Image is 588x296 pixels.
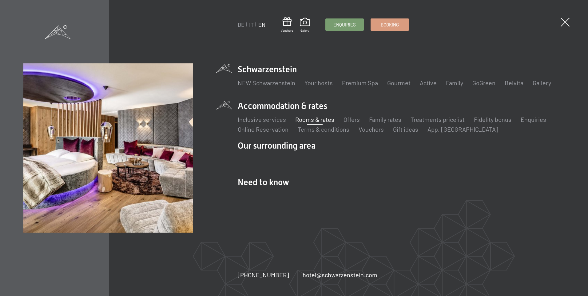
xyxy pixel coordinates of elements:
a: App. [GEOGRAPHIC_DATA] [427,126,498,133]
a: Family rates [369,116,401,123]
a: hotel@schwarzenstein.com [303,270,377,279]
a: Vouchers [281,17,293,33]
a: Gourmet [387,79,411,86]
a: Active [420,79,437,86]
a: IT [249,21,254,28]
a: Gift ideas [393,126,418,133]
span: [PHONE_NUMBER] [238,271,289,278]
span: Gallery [300,28,310,33]
a: Belvita [505,79,523,86]
a: Rooms & rates [295,116,334,123]
a: Treatments pricelist [411,116,465,123]
a: EN [258,21,265,28]
a: Gallery [533,79,551,86]
a: Enquiries [326,19,364,30]
a: Terms & conditions [298,126,349,133]
a: Online Reservation [238,126,288,133]
a: Offers [344,116,360,123]
a: GoGreen [472,79,495,86]
a: Fidelity bonus [474,116,511,123]
a: Your hosts [304,79,333,86]
a: Gallery [300,18,310,33]
span: Enquiries [333,22,356,28]
a: Inclusive services [238,116,286,123]
a: [PHONE_NUMBER] [238,270,289,279]
a: Family [446,79,463,86]
a: Booking [371,19,409,30]
a: Premium Spa [342,79,378,86]
a: NEW Schwarzenstein [238,79,295,86]
span: Vouchers [281,28,293,33]
a: Enquiries [521,116,546,123]
a: Vouchers [359,126,384,133]
a: DE [238,21,244,28]
span: Booking [381,22,399,28]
